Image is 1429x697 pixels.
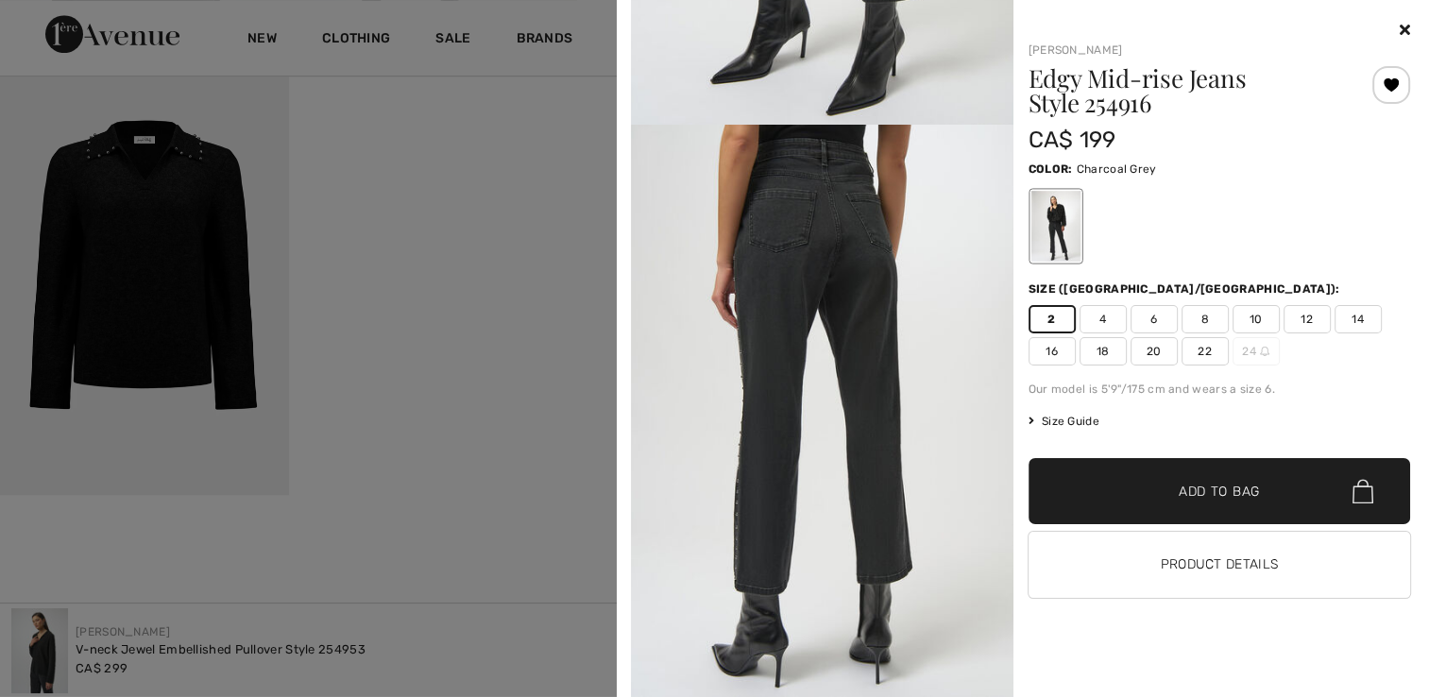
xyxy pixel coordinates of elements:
img: ring-m.svg [1260,347,1269,356]
span: 2 [1029,305,1076,333]
span: Chat [42,13,80,30]
button: Add to Bag [1029,458,1411,524]
span: 4 [1080,305,1127,333]
span: 14 [1335,305,1382,333]
img: joseph-ribkoff-pants-charcoal-grey_254916a_4_f6b6_search.jpg [631,125,1013,697]
a: [PERSON_NAME] [1029,43,1123,57]
span: 10 [1233,305,1280,333]
div: Charcoal Grey [1030,191,1080,262]
span: 6 [1131,305,1178,333]
img: Bag.svg [1352,479,1373,503]
span: 12 [1284,305,1331,333]
span: Size Guide [1029,413,1099,430]
span: CA$ 199 [1029,127,1116,153]
div: Our model is 5'9"/175 cm and wears a size 6. [1029,381,1411,398]
span: Color: [1029,162,1073,176]
div: Size ([GEOGRAPHIC_DATA]/[GEOGRAPHIC_DATA]): [1029,280,1344,297]
span: 24 [1233,337,1280,365]
button: Product Details [1029,532,1411,598]
h1: Edgy Mid-rise Jeans Style 254916 [1029,66,1347,115]
span: 16 [1029,337,1076,365]
span: 8 [1182,305,1229,333]
span: Charcoal Grey [1077,162,1157,176]
span: 18 [1080,337,1127,365]
span: 20 [1131,337,1178,365]
span: Add to Bag [1179,482,1260,501]
span: 22 [1182,337,1229,365]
